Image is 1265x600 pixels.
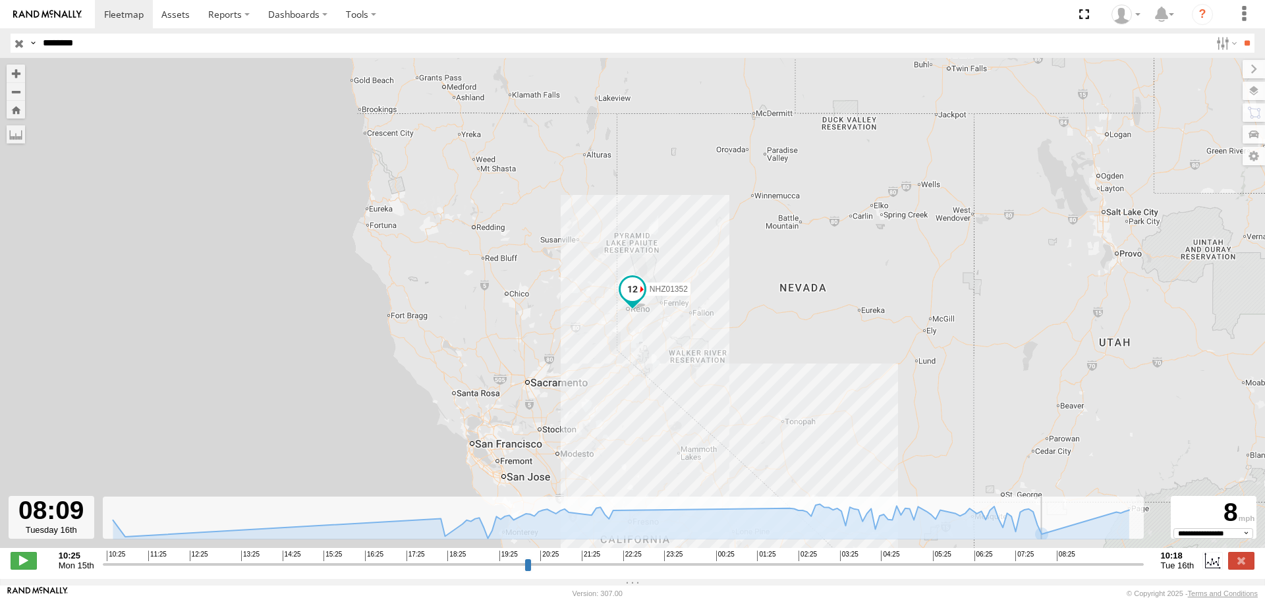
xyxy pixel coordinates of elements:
[799,551,817,561] span: 02:25
[447,551,466,561] span: 18:25
[582,551,600,561] span: 21:25
[1161,560,1195,570] span: Tue 16th Sep 2025
[757,551,775,561] span: 01:25
[499,551,518,561] span: 19:25
[107,551,125,561] span: 10:25
[840,551,858,561] span: 03:25
[1057,551,1075,561] span: 08:25
[7,65,25,82] button: Zoom in
[13,10,82,19] img: rand-logo.svg
[573,589,623,597] div: Version: 307.00
[664,551,683,561] span: 23:25
[1211,34,1239,53] label: Search Filter Options
[1173,498,1254,528] div: 8
[190,551,208,561] span: 12:25
[7,125,25,144] label: Measure
[1161,551,1195,560] strong: 10:18
[283,551,301,561] span: 14:25
[7,82,25,101] button: Zoom out
[365,551,383,561] span: 16:25
[1015,551,1034,561] span: 07:25
[881,551,899,561] span: 04:25
[1127,589,1258,597] div: © Copyright 2025 -
[1228,552,1254,569] label: Close
[7,587,68,600] a: Visit our Website
[407,551,425,561] span: 17:25
[323,551,342,561] span: 15:25
[241,551,260,561] span: 13:25
[1188,589,1258,597] a: Terms and Conditions
[623,551,642,561] span: 22:25
[11,552,37,569] label: Play/Stop
[974,551,993,561] span: 06:25
[28,34,38,53] label: Search Query
[7,101,25,119] button: Zoom Home
[933,551,951,561] span: 05:25
[1192,4,1213,25] i: ?
[1107,5,1145,24] div: Zulema McIntosch
[540,551,559,561] span: 20:25
[716,551,735,561] span: 00:25
[1243,147,1265,165] label: Map Settings
[148,551,167,561] span: 11:25
[59,551,94,560] strong: 10:25
[650,285,688,294] span: NHZ01352
[59,560,94,570] span: Mon 15th Sep 2025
